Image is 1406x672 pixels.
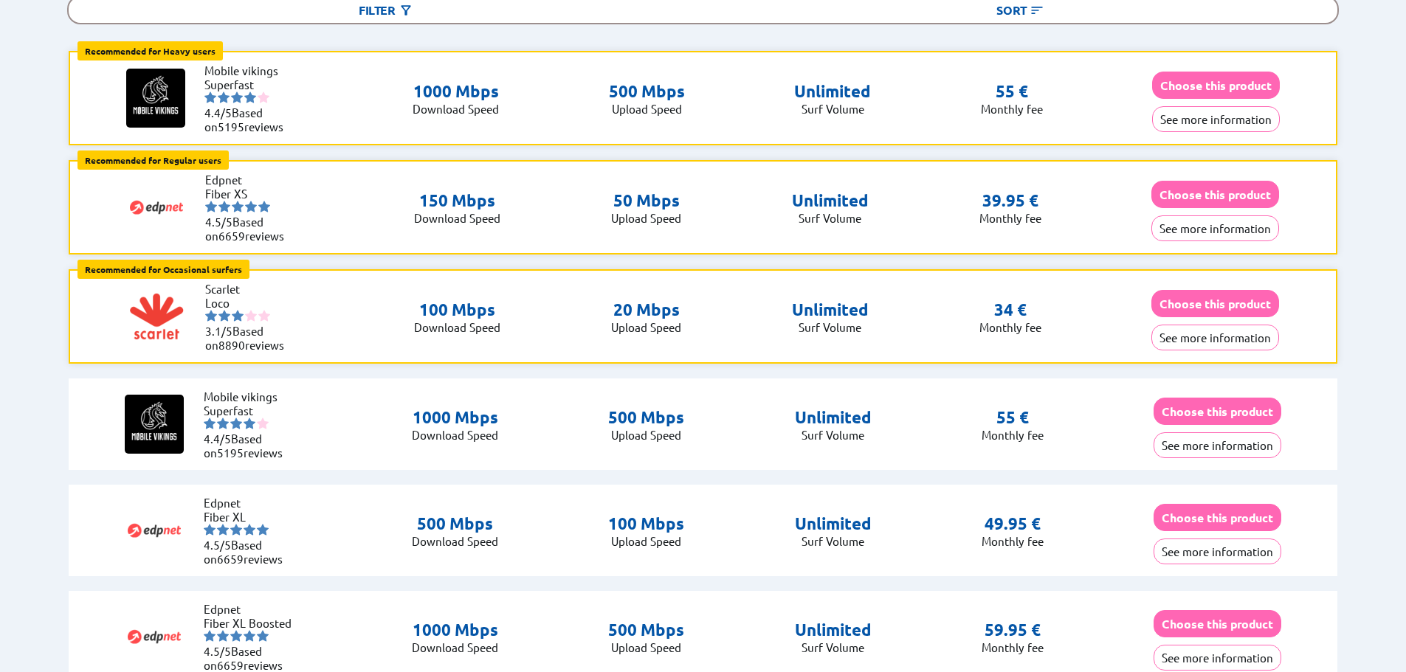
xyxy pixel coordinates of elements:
[230,630,242,642] img: starnr3
[414,299,500,320] p: 100 Mbps
[205,201,217,212] img: starnr1
[1151,215,1279,241] button: See more information
[1151,330,1279,344] a: See more information
[204,105,293,134] li: Based on reviews
[218,91,230,103] img: starnr2
[1151,290,1279,317] button: Choose this product
[204,389,292,403] li: Mobile vikings
[204,403,292,418] li: Superfast
[245,310,257,322] img: starnr4
[127,287,186,346] img: Logo of Scarlet
[795,407,872,428] p: Unlimited
[204,644,292,672] li: Based on reviews
[1151,297,1279,311] a: Choose this product
[204,496,292,510] li: Edpnet
[1152,112,1280,126] a: See more information
[985,513,1041,534] p: 49.95 €
[232,310,244,322] img: starnr3
[217,524,229,536] img: starnr2
[204,616,292,630] li: Fiber XL Boosted
[611,211,681,225] p: Upload Speed
[217,418,229,429] img: starnr2
[794,102,871,116] p: Surf Volume
[230,524,242,536] img: starnr3
[1154,617,1281,631] a: Choose this product
[981,102,1043,116] p: Monthly fee
[795,534,872,548] p: Surf Volume
[1154,651,1281,665] a: See more information
[205,310,217,322] img: starnr1
[1154,404,1281,418] a: Choose this product
[205,296,294,310] li: Loco
[217,552,244,566] span: 6659
[611,299,681,320] p: 20 Mbps
[611,190,681,211] p: 50 Mbps
[205,215,232,229] span: 4.5/5
[232,201,244,212] img: starnr3
[218,201,230,212] img: starnr2
[412,513,498,534] p: 500 Mbps
[1154,544,1281,558] a: See more information
[204,91,216,103] img: starnr1
[125,607,184,666] img: Logo of Edpnet
[1152,106,1280,132] button: See more information
[412,534,498,548] p: Download Speed
[982,534,1044,548] p: Monthly fee
[218,119,244,134] span: 5195
[1151,187,1279,201] a: Choose this product
[1152,72,1280,99] button: Choose this product
[204,418,216,429] img: starnr1
[204,105,232,119] span: 4.4/5
[412,428,498,442] p: Download Speed
[257,524,269,536] img: starnr5
[413,102,499,116] p: Download Speed
[1154,504,1281,531] button: Choose this product
[412,407,498,428] p: 1000 Mbps
[217,658,244,672] span: 6659
[204,538,231,552] span: 4.5/5
[204,77,293,91] li: Superfast
[611,320,681,334] p: Upload Speed
[257,630,269,642] img: starnr5
[85,263,242,275] b: Recommended for Occasional surfers
[982,428,1044,442] p: Monthly fee
[204,432,292,460] li: Based on reviews
[204,510,292,524] li: Fiber XL
[608,513,684,534] p: 100 Mbps
[230,418,242,429] img: starnr3
[982,190,1038,211] p: 39.95 €
[204,524,216,536] img: starnr1
[204,538,292,566] li: Based on reviews
[1154,645,1281,671] button: See more information
[218,229,245,243] span: 6659
[1151,181,1279,208] button: Choose this product
[608,534,684,548] p: Upload Speed
[608,640,684,654] p: Upload Speed
[204,630,216,642] img: starnr1
[979,211,1041,225] p: Monthly fee
[245,201,257,212] img: starnr4
[1154,538,1281,564] button: See more information
[982,640,1044,654] p: Monthly fee
[1154,398,1281,425] button: Choose this product
[413,81,499,102] p: 1000 Mbps
[792,299,869,320] p: Unlimited
[244,418,255,429] img: starnr4
[125,395,184,454] img: Logo of Mobile vikings
[85,154,221,166] b: Recommended for Regular users
[795,513,872,534] p: Unlimited
[412,640,498,654] p: Download Speed
[125,501,184,560] img: Logo of Edpnet
[608,620,684,640] p: 500 Mbps
[1154,438,1281,452] a: See more information
[257,418,269,429] img: starnr5
[996,407,1029,428] p: 55 €
[609,102,685,116] p: Upload Speed
[795,640,872,654] p: Surf Volume
[244,91,256,103] img: starnr4
[795,620,872,640] p: Unlimited
[205,187,294,201] li: Fiber XS
[126,69,185,128] img: Logo of Mobile vikings
[1151,221,1279,235] a: See more information
[794,81,871,102] p: Unlimited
